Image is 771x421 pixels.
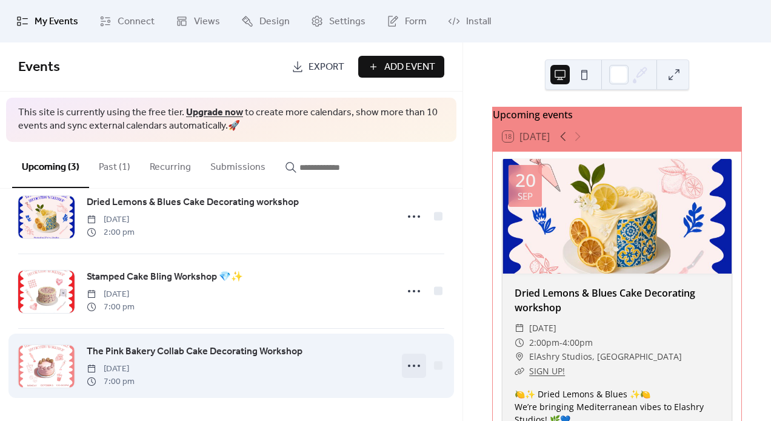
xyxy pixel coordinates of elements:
a: Dried Lemons & Blues Cake Decorating workshop [515,286,695,314]
button: Recurring [140,142,201,187]
a: Settings [302,5,375,38]
span: ElAshry Studios, [GEOGRAPHIC_DATA] [529,349,682,364]
a: SIGN UP! [529,365,565,377]
button: Upcoming (3) [12,142,89,188]
div: ​ [515,321,524,335]
span: 2:00pm [529,335,559,350]
span: Stamped Cake Bling Workshop 💎✨ [87,270,243,285]
a: Form [378,5,436,38]
span: 2:00 pm [87,226,135,239]
button: Submissions [201,142,275,187]
span: This site is currently using the free tier. to create more calendars, show more than 10 events an... [18,106,444,133]
a: Views [167,5,229,38]
span: - [559,335,562,350]
span: [DATE] [87,214,135,226]
div: Upcoming events [493,107,741,122]
a: Connect [90,5,164,38]
span: Settings [329,15,365,29]
a: My Events [7,5,87,38]
div: Sep [518,192,533,201]
span: 4:00pm [562,335,593,350]
a: Install [439,5,500,38]
span: [DATE] [87,288,135,301]
a: Stamped Cake Bling Workshop 💎✨ [87,269,243,285]
div: ​ [515,364,524,379]
span: Views [194,15,220,29]
span: My Events [35,15,78,29]
span: Design [259,15,290,29]
span: Events [18,54,60,81]
span: Install [466,15,491,29]
span: 7:00 pm [87,376,135,388]
span: Add Event [384,60,435,75]
button: Add Event [358,56,444,78]
span: Export [309,60,344,75]
div: ​ [515,349,524,364]
span: Form [405,15,427,29]
button: Past (1) [89,142,140,187]
div: 20 [515,171,536,189]
a: Dried Lemons & Blues Cake Decorating workshop [87,195,299,210]
a: Design [232,5,299,38]
span: 7:00 pm [87,301,135,314]
a: Export [282,56,353,78]
a: The Pink Bakery Collab Cake Decorating Workshop [87,344,302,360]
span: [DATE] [87,363,135,376]
a: Upgrade now [186,103,243,122]
span: [DATE] [529,321,556,335]
span: Connect [118,15,155,29]
div: ​ [515,335,524,350]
